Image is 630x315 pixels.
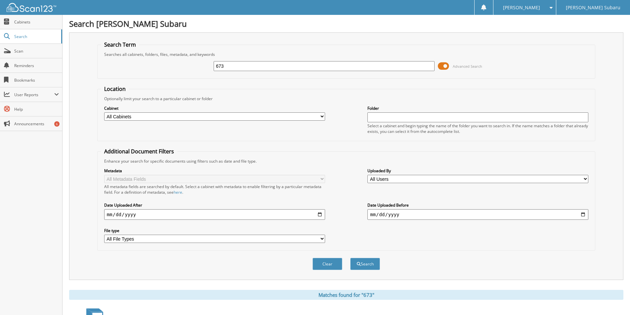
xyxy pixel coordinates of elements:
span: Search [14,34,58,39]
div: 6 [54,121,60,127]
span: [PERSON_NAME] Subaru [566,6,620,10]
label: Date Uploaded After [104,202,325,208]
span: Reminders [14,63,59,68]
span: Cabinets [14,19,59,25]
label: Cabinet [104,105,325,111]
a: here [174,189,182,195]
span: [PERSON_NAME] [503,6,540,10]
legend: Additional Document Filters [101,148,177,155]
div: Optionally limit your search to a particular cabinet or folder [101,96,592,101]
span: Bookmarks [14,77,59,83]
input: end [367,209,588,220]
img: scan123-logo-white.svg [7,3,56,12]
span: User Reports [14,92,54,98]
legend: Location [101,85,129,93]
label: Uploaded By [367,168,588,174]
div: Matches found for "673" [69,290,623,300]
span: Scan [14,48,59,54]
label: Date Uploaded Before [367,202,588,208]
span: Advanced Search [453,64,482,69]
label: Metadata [104,168,325,174]
button: Search [350,258,380,270]
input: start [104,209,325,220]
legend: Search Term [101,41,139,48]
div: Enhance your search for specific documents using filters such as date and file type. [101,158,592,164]
span: Help [14,106,59,112]
h1: Search [PERSON_NAME] Subaru [69,18,623,29]
div: All metadata fields are searched by default. Select a cabinet with metadata to enable filtering b... [104,184,325,195]
div: Searches all cabinets, folders, files, metadata, and keywords [101,52,592,57]
span: Announcements [14,121,59,127]
label: Folder [367,105,588,111]
label: File type [104,228,325,233]
div: Select a cabinet and begin typing the name of the folder you want to search in. If the name match... [367,123,588,134]
button: Clear [313,258,342,270]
